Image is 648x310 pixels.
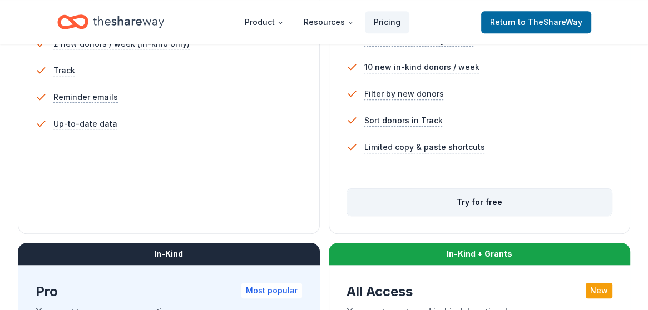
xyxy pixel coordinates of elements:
div: All Access [347,283,613,301]
span: Sort donors in Track [364,114,443,127]
nav: Main [236,9,409,35]
span: Reminder emails [53,91,118,104]
div: In-Kind [18,243,320,265]
div: Pro [36,283,302,301]
span: Return [490,16,582,29]
span: Filter by new donors [364,87,444,101]
span: 2 new donors / week (in-kind only) [53,37,190,51]
div: Most popular [241,283,302,298]
span: Limited copy & paste shortcuts [364,141,485,154]
button: Try for free [347,189,612,216]
button: Product [236,11,293,33]
div: In-Kind + Grants [329,243,631,265]
a: Pricing [365,11,409,33]
div: New [586,283,612,298]
span: Track [53,64,75,77]
span: 10 new in-kind donors / week [364,61,479,74]
a: Home [57,9,164,35]
span: to TheShareWay [518,17,582,27]
span: Up-to-date data [53,117,117,131]
button: Resources [295,11,363,33]
a: Returnto TheShareWay [481,11,591,33]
